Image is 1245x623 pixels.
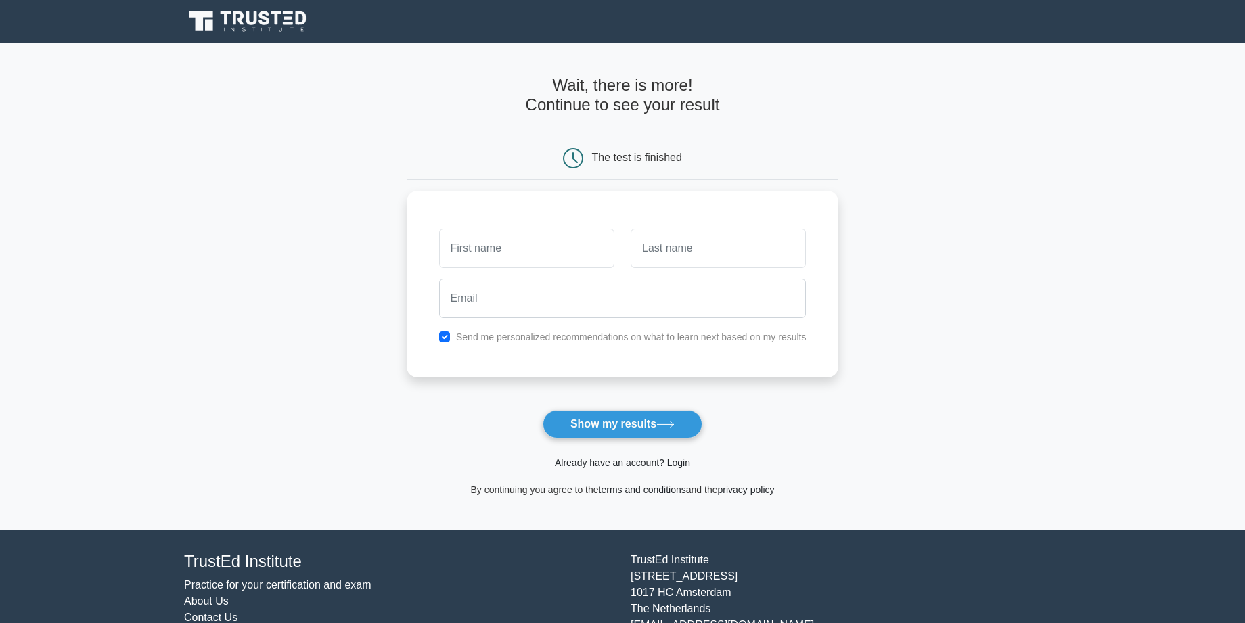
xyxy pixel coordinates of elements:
a: About Us [184,595,229,607]
h4: TrustEd Institute [184,552,614,572]
input: Last name [631,229,806,268]
div: The test is finished [592,152,682,163]
a: Practice for your certification and exam [184,579,371,591]
a: terms and conditions [599,484,686,495]
a: Contact Us [184,612,237,623]
input: First name [439,229,614,268]
input: Email [439,279,807,318]
a: privacy policy [718,484,775,495]
a: Already have an account? Login [555,457,690,468]
h4: Wait, there is more! Continue to see your result [407,76,839,115]
div: By continuing you agree to the and the [399,482,847,498]
label: Send me personalized recommendations on what to learn next based on my results [456,331,807,342]
button: Show my results [543,410,702,438]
